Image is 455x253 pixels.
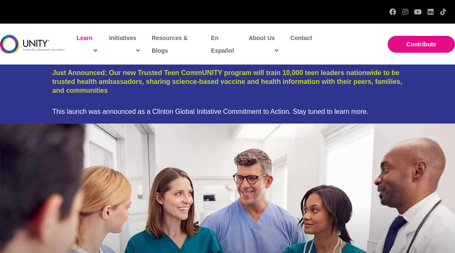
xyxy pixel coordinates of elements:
[52,108,403,116] div: This launch was announced as a Clinton Global Initiative Commitment to Action. Stay tuned to lear...
[415,8,421,15] a: YouTube
[77,32,97,57] span: Learn
[402,8,409,15] a: Instagram
[440,8,447,15] a: TikTok
[388,36,455,53] a: Contribute
[244,28,282,60] a: About Us
[52,69,402,94] a: Just Announced: Our new Trusted Teen CommUNITY program will train 10,000 teen leaders nationwide ...
[427,8,434,15] a: LinkedIn
[290,35,312,41] span: Contact
[109,32,140,57] span: Initiatives
[152,35,188,54] span: Resources & Blogs
[389,8,396,15] a: Facebook
[407,41,436,48] span: Contribute
[147,28,203,60] a: Resources & Blogs
[207,28,242,60] a: En Español
[249,32,278,57] span: About Us
[286,28,316,48] a: Contact
[211,35,234,54] span: En Español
